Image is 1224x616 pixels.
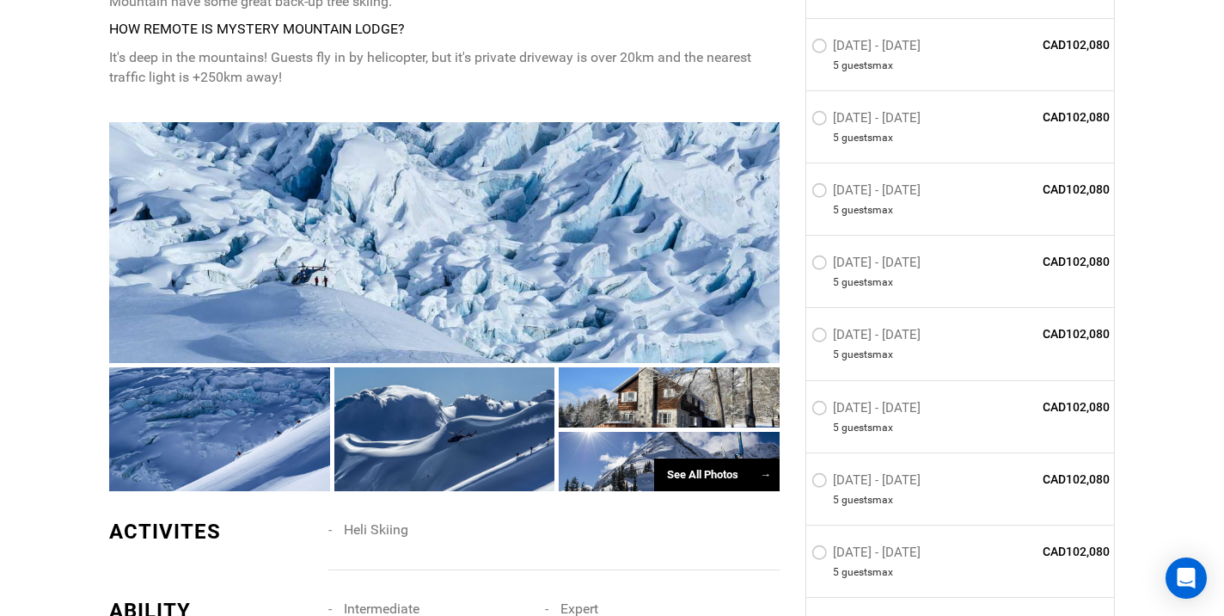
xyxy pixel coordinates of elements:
label: [DATE] - [DATE] [811,110,925,131]
span: 5 [833,420,839,434]
label: [DATE] - [DATE] [811,545,925,565]
label: [DATE] - [DATE] [811,472,925,493]
span: CAD102,080 [985,181,1110,198]
span: s [867,203,872,218]
div: Open Intercom Messenger [1166,557,1207,599]
span: CAD102,080 [985,36,1110,53]
span: 5 [833,493,839,508]
span: CAD102,080 [985,471,1110,488]
strong: HOW REMOTE IS MYSTERY MOUNTAIN LODGE? [109,21,405,37]
label: [DATE] - [DATE] [811,399,925,420]
div: ACTIVITES [109,517,315,546]
p: It's deep in the mountains! Guests fly in by helicopter, but it's private driveway is over 20km a... [109,48,780,88]
span: guest max [841,275,893,290]
span: s [867,565,872,580]
span: s [867,348,872,362]
span: 5 [833,275,839,290]
span: s [867,493,872,508]
span: CAD102,080 [985,543,1110,560]
span: s [867,131,872,145]
span: 5 [833,348,839,362]
div: See All Photos [654,459,780,492]
span: guest max [841,59,893,73]
span: guest max [841,420,893,434]
span: guest max [841,348,893,362]
span: guest max [841,493,893,508]
span: s [867,420,872,434]
span: CAD102,080 [985,108,1110,126]
span: guest max [841,203,893,218]
span: guest max [841,565,893,580]
span: s [867,59,872,73]
span: Heli Skiing [344,521,408,538]
label: [DATE] - [DATE] [811,182,925,203]
span: 5 [833,59,839,73]
span: CAD102,080 [985,253,1110,270]
span: CAD102,080 [985,325,1110,342]
label: [DATE] - [DATE] [811,327,925,348]
label: [DATE] - [DATE] [811,38,925,59]
span: → [760,468,771,481]
span: 5 [833,131,839,145]
span: 5 [833,565,839,580]
span: 5 [833,203,839,218]
span: CAD102,080 [985,397,1110,415]
span: s [867,275,872,290]
label: [DATE] - [DATE] [811,255,925,275]
span: guest max [841,131,893,145]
